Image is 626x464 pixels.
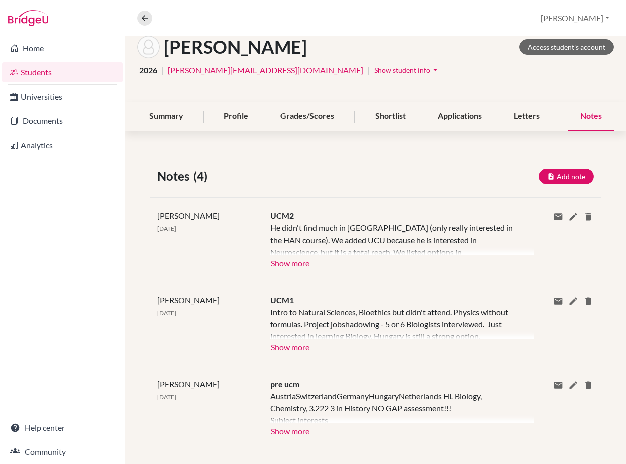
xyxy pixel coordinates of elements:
a: Community [2,442,123,462]
span: pre ucm [270,379,299,389]
div: Intro to Natural Sciences, Bioethics but didn't attend. Physics without formulas. Project jobshad... [270,306,519,339]
a: Universities [2,87,123,107]
button: Show more [270,255,310,270]
a: Documents [2,111,123,131]
i: arrow_drop_down [430,65,440,75]
span: UCM1 [270,295,294,305]
button: [PERSON_NAME] [536,9,614,28]
div: Profile [212,102,260,131]
a: [PERSON_NAME][EMAIL_ADDRESS][DOMAIN_NAME] [168,64,363,76]
span: [DATE] [157,393,176,401]
div: Grades/Scores [268,102,346,131]
span: [PERSON_NAME] [157,295,220,305]
span: [PERSON_NAME] [157,379,220,389]
span: [PERSON_NAME] [157,211,220,220]
span: | [161,64,164,76]
span: Notes [157,167,193,185]
span: [DATE] [157,225,176,233]
div: Shortlist [363,102,418,131]
div: He didn't find much in [GEOGRAPHIC_DATA] (only really interested in the HAN course). We added UCU... [270,222,519,255]
a: Students [2,62,123,82]
button: Show more [270,339,310,354]
a: Analytics [2,135,123,155]
span: | [367,64,370,76]
span: [DATE] [157,309,176,317]
div: Summary [137,102,195,131]
button: Show more [270,423,310,438]
span: (4) [193,167,211,185]
span: Show student info [374,66,430,74]
a: Access student's account [519,39,614,55]
h1: [PERSON_NAME] [164,36,307,58]
img: Dávid Demény's avatar [137,36,160,58]
div: AustriaSwitzerlandGermanyHungaryNetherlands HL Biology, Chemistry, 3.222 3 in History NO GAP asse... [270,390,519,423]
button: Add note [539,169,594,184]
div: Applications [426,102,494,131]
a: Help center [2,418,123,438]
img: Bridge-U [8,10,48,26]
a: Home [2,38,123,58]
span: UCM2 [270,211,294,220]
span: 2026 [139,64,157,76]
button: Show student infoarrow_drop_down [374,62,441,78]
div: Notes [568,102,614,131]
div: Letters [502,102,552,131]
